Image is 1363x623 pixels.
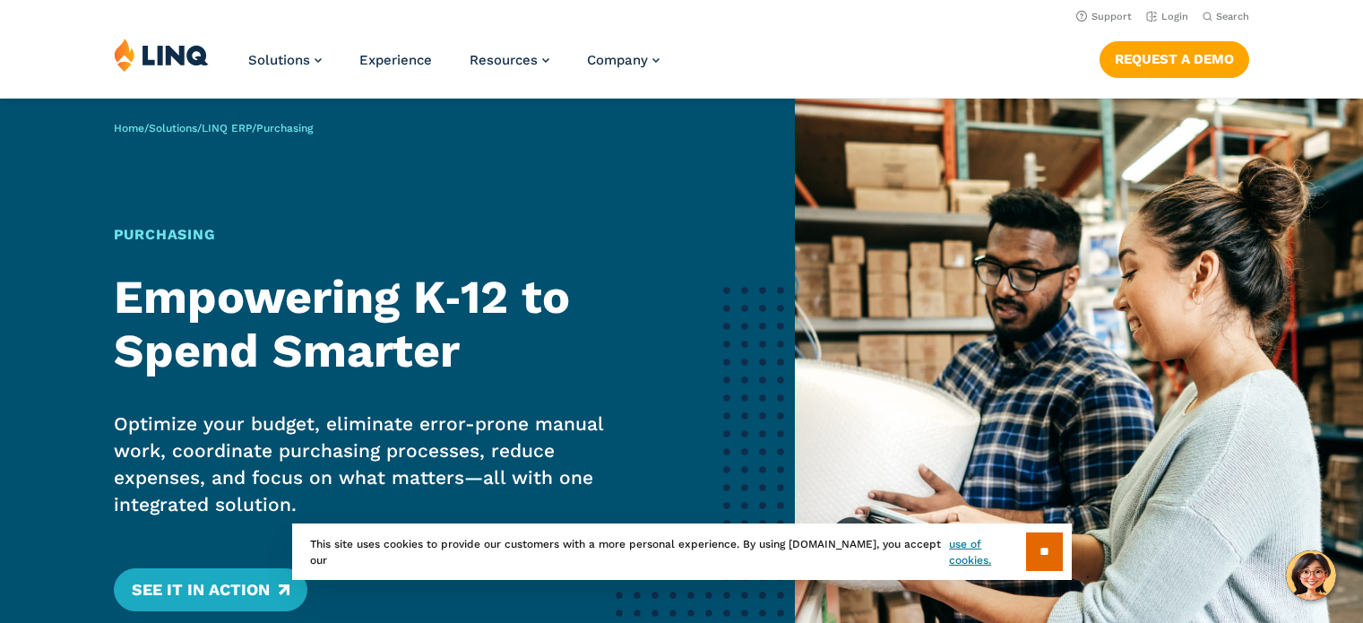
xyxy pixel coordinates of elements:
a: Resources [470,52,549,68]
h1: Purchasing [114,224,651,246]
a: Request a Demo [1100,41,1249,77]
nav: Primary Navigation [248,38,660,97]
div: This site uses cookies to provide our customers with a more personal experience. By using [DOMAIN... [292,523,1072,580]
a: Experience [359,52,432,68]
p: Optimize your budget, eliminate error-prone manual work, coordinate purchasing processes, reduce ... [114,411,651,518]
img: LINQ | K‑12 Software [114,38,209,72]
button: Open Search Bar [1203,10,1249,23]
span: Purchasing [256,122,313,134]
a: Login [1146,11,1188,22]
a: Solutions [248,52,322,68]
span: Search [1216,11,1249,22]
strong: Empowering K‑12 to Spend Smarter [114,270,570,378]
a: Company [587,52,660,68]
span: Company [587,52,648,68]
a: LINQ ERP [202,122,252,134]
button: Hello, have a question? Let’s chat. [1286,550,1336,601]
nav: Button Navigation [1100,38,1249,77]
a: Support [1076,11,1132,22]
a: Home [114,122,144,134]
span: / / / [114,122,313,134]
a: Solutions [149,122,197,134]
a: use of cookies. [949,536,1025,568]
span: Solutions [248,52,310,68]
span: Resources [470,52,538,68]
